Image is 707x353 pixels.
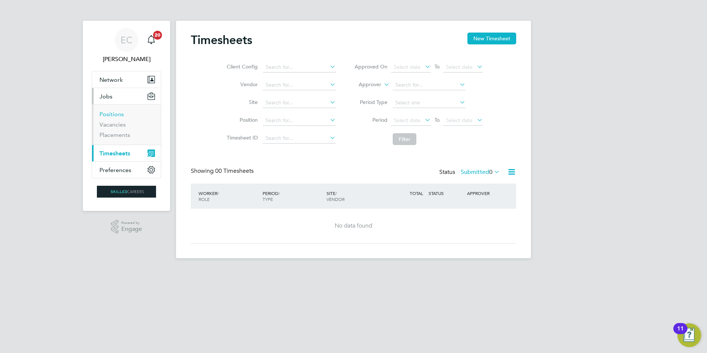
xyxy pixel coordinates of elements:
[354,99,388,105] label: Period Type
[465,186,504,200] div: APPROVER
[153,31,162,40] span: 20
[393,98,466,108] input: Select one
[461,168,500,176] label: Submitted
[263,115,336,126] input: Search for...
[191,33,252,47] h2: Timesheets
[410,190,423,196] span: TOTAL
[263,133,336,144] input: Search for...
[263,196,273,202] span: TYPE
[224,81,258,88] label: Vendor
[217,190,219,196] span: /
[121,35,132,45] span: EC
[121,226,142,232] span: Engage
[99,167,131,174] span: Preferences
[92,71,161,88] button: Network
[354,63,388,70] label: Approved On
[92,104,161,145] div: Jobs
[261,186,325,206] div: PERIOD
[198,222,509,230] div: No data found
[439,167,501,178] div: Status
[327,196,345,202] span: VENDOR
[677,323,701,347] button: Open Resource Center, 11 new notifications
[432,62,442,71] span: To
[467,33,516,44] button: New Timesheet
[199,196,210,202] span: ROLE
[427,186,465,200] div: STATUS
[446,64,473,70] span: Select date
[144,28,159,52] a: 20
[92,55,161,64] span: Ernie Crowe
[446,117,473,124] span: Select date
[92,145,161,161] button: Timesheets
[215,167,254,175] span: 00 Timesheets
[92,186,161,198] a: Go to home page
[111,220,142,234] a: Powered byEngage
[432,115,442,125] span: To
[348,81,381,88] label: Approver
[92,88,161,104] button: Jobs
[224,63,258,70] label: Client Config
[354,117,388,123] label: Period
[224,117,258,123] label: Position
[335,190,337,196] span: /
[121,220,142,226] span: Powered by
[393,133,416,145] button: Filter
[83,21,170,211] nav: Main navigation
[263,98,336,108] input: Search for...
[489,168,493,176] span: 0
[191,167,255,175] div: Showing
[394,117,420,124] span: Select date
[224,134,258,141] label: Timesheet ID
[99,150,130,157] span: Timesheets
[677,329,684,338] div: 11
[263,62,336,73] input: Search for...
[278,190,280,196] span: /
[197,186,261,206] div: WORKER
[99,131,130,138] a: Placements
[99,111,124,118] a: Positions
[92,162,161,178] button: Preferences
[99,93,112,100] span: Jobs
[99,121,126,128] a: Vacancies
[393,80,466,90] input: Search for...
[99,76,123,83] span: Network
[263,80,336,90] input: Search for...
[325,186,389,206] div: SITE
[224,99,258,105] label: Site
[92,28,161,64] a: EC[PERSON_NAME]
[394,64,420,70] span: Select date
[97,186,156,198] img: skilledcareers-logo-retina.png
